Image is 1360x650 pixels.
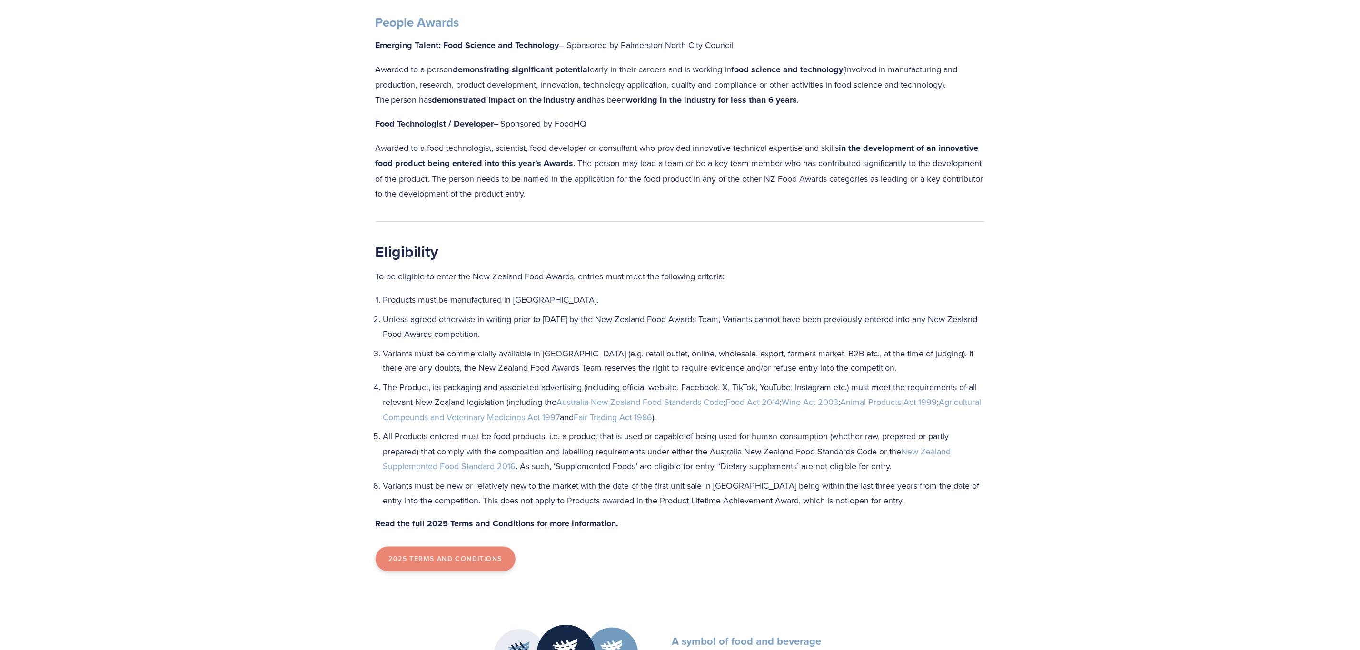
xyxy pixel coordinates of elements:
a: Fair Trading Act 1986 [574,412,653,423]
p: – Sponsored by FoodHQ [376,116,985,132]
strong: Read the full 2025 Terms and Conditions for more information. [376,518,619,530]
strong: demonstrated impact on the industry and [432,94,592,106]
strong: demonstrating significant potential [453,63,590,76]
a: Wine Act 2003 [782,396,839,408]
a: Australia New Zealand Food Standards Code [557,396,724,408]
p: The Product, its packaging and associated advertising (including official website, Facebook, X, T... [383,380,985,425]
strong: working in the industry for less than 6 years [626,94,797,106]
strong: Food Technologist / Developer [376,118,494,130]
a: Animal Products Act 1999 [841,396,937,408]
strong: Emerging Talent: Food Science and Technology [376,39,559,51]
p: To be eligible to enter the New Zealand Food Awards, entries must meet the following criteria: [376,269,985,284]
p: All Products entered must be food products, i.e. a product that is used or capable of being used ... [383,429,985,474]
strong: food science and technology [732,63,844,76]
p: Products must be manufactured in [GEOGRAPHIC_DATA]. [383,292,985,307]
a: Agricultural Compounds and Veterinary Medicines Act 1997 [383,396,984,423]
a: Food Act 2014 [726,396,780,408]
a: 2025 Terms and Conditions [376,547,516,571]
p: – Sponsored by Palmerston North City Council [376,38,985,53]
p: Variants must be new or relatively new to the market with the date of the first unit sale in [GEO... [383,479,985,509]
p: Awarded to a person early in their careers and is working in (involved in manufacturing and produ... [376,62,985,108]
p: Variants must be commercially available in [GEOGRAPHIC_DATA] (e.g. retail outlet, online, wholesa... [383,346,985,376]
strong: People Awards [376,13,459,31]
p: Awarded to a food technologist, scientist, food developer or consultant who provided innovative t... [376,140,985,201]
p: Unless agreed otherwise in writing prior to [DATE] by the New Zealand Food Awards Team, Variants ... [383,312,985,342]
strong: Eligibility [376,240,438,263]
